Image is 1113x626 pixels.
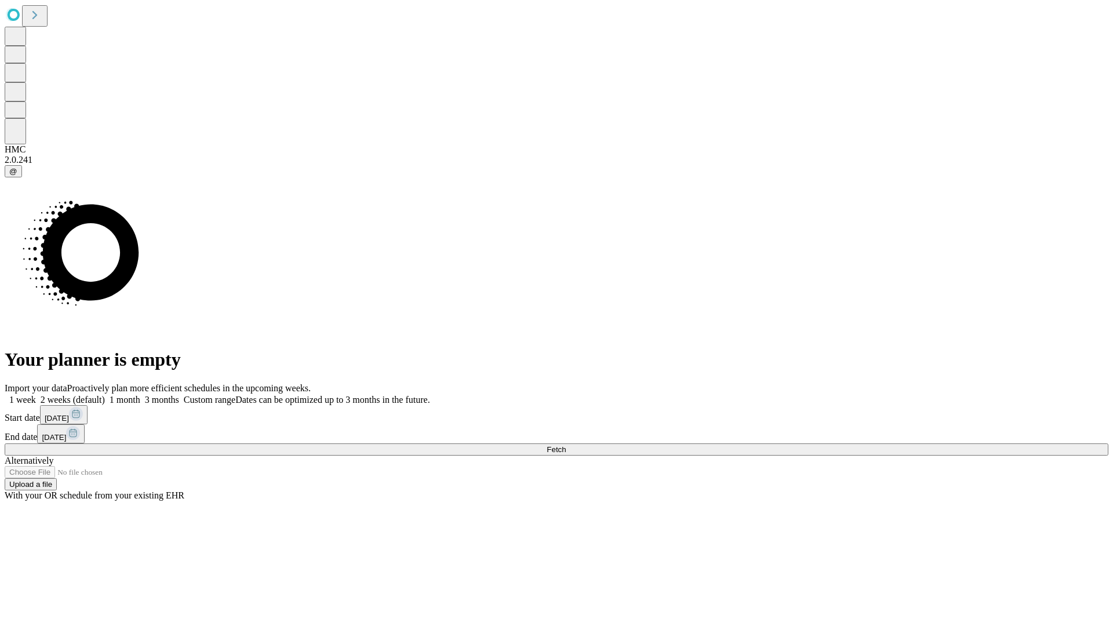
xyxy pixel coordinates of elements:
[5,165,22,177] button: @
[110,395,140,405] span: 1 month
[5,155,1108,165] div: 2.0.241
[42,433,66,442] span: [DATE]
[5,490,184,500] span: With your OR schedule from your existing EHR
[547,445,566,454] span: Fetch
[5,383,67,393] span: Import your data
[45,414,69,423] span: [DATE]
[5,424,1108,443] div: End date
[145,395,179,405] span: 3 months
[5,405,1108,424] div: Start date
[5,456,53,465] span: Alternatively
[41,395,105,405] span: 2 weeks (default)
[5,443,1108,456] button: Fetch
[9,395,36,405] span: 1 week
[5,478,57,490] button: Upload a file
[5,144,1108,155] div: HMC
[235,395,430,405] span: Dates can be optimized up to 3 months in the future.
[40,405,88,424] button: [DATE]
[37,424,85,443] button: [DATE]
[5,349,1108,370] h1: Your planner is empty
[67,383,311,393] span: Proactively plan more efficient schedules in the upcoming weeks.
[9,167,17,176] span: @
[184,395,235,405] span: Custom range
